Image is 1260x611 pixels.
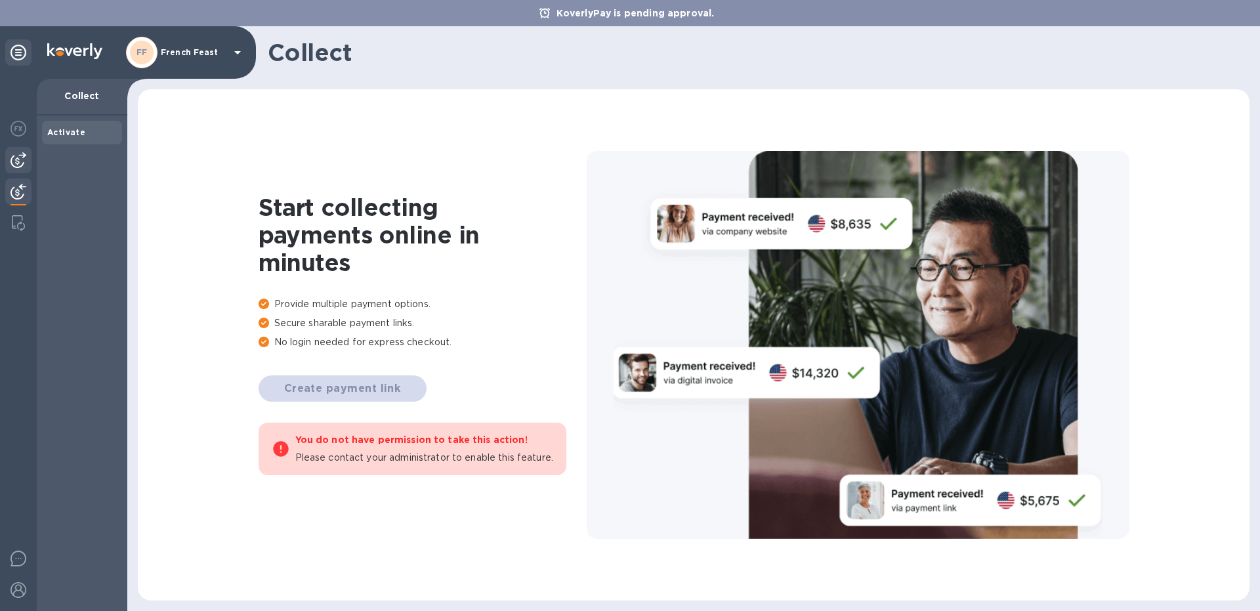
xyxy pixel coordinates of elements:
h1: Start collecting payments online in minutes [259,194,587,276]
div: Unpin categories [5,39,31,66]
img: Logo [47,43,102,59]
b: Activate [47,127,85,137]
p: Please contact your administrator to enable this feature. [295,451,554,465]
p: Secure sharable payment links. [259,316,587,330]
b: FF [136,47,148,57]
p: No login needed for express checkout. [259,335,587,349]
p: KoverlyPay is pending approval. [550,7,721,20]
b: You do not have permission to take this action! [295,434,528,445]
p: Collect [47,89,117,102]
img: Foreign exchange [10,121,26,137]
p: Provide multiple payment options. [259,297,587,311]
h1: Collect [268,39,1239,66]
p: French Feast [161,48,226,57]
